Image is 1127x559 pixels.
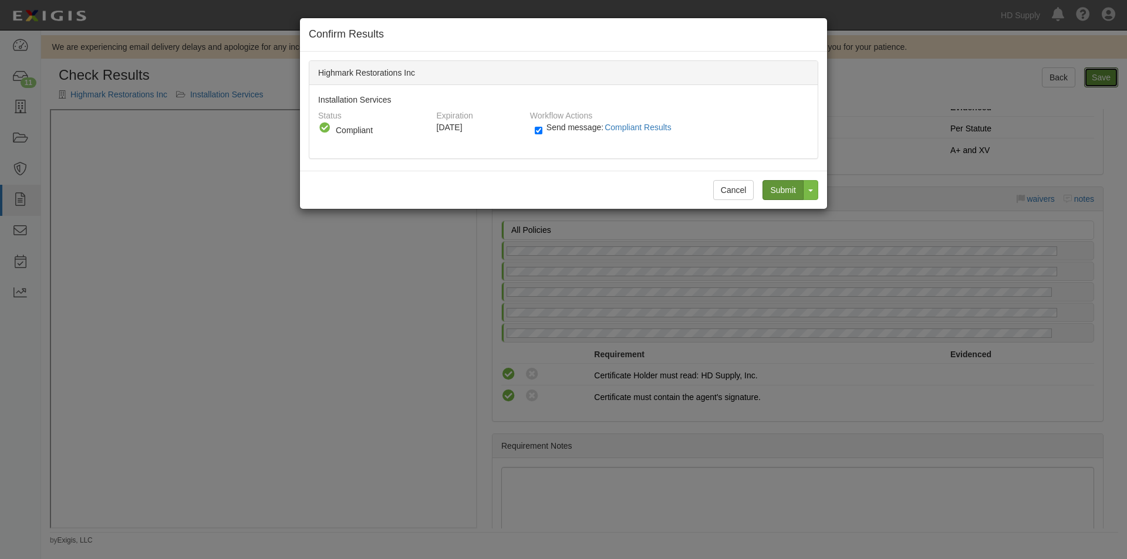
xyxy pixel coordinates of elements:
span: Send message: [546,123,676,132]
div: Compliant [336,124,424,136]
button: Send message: [603,120,676,135]
div: Installation Services [309,85,818,158]
i: Compliant [318,121,331,134]
label: Expiration [437,106,473,121]
div: Highmark Restorations Inc [309,61,818,85]
input: Send message:Compliant Results [535,124,542,137]
span: Compliant Results [605,123,672,132]
label: Status [318,106,342,121]
button: Cancel [713,180,754,200]
h4: Confirm Results [309,27,818,42]
div: [DATE] [437,121,521,133]
input: Submit [762,180,804,200]
label: Workflow Actions [530,106,592,121]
